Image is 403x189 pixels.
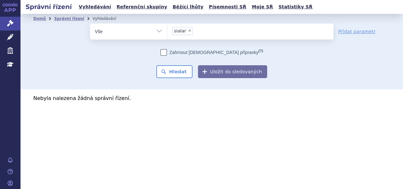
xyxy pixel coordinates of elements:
a: Domů [33,16,46,21]
label: Zahrnout [DEMOGRAPHIC_DATA] přípravky [160,49,263,56]
h2: Správní řízení [21,2,77,11]
input: sialar [195,27,198,35]
abbr: (?) [259,49,263,53]
a: Referenční skupiny [115,3,169,11]
a: Běžící lhůty [171,3,205,11]
a: Statistiky SŘ [276,3,314,11]
a: Moje SŘ [250,3,275,11]
a: Správní řízení [54,16,84,21]
button: Uložit do sledovaných [198,65,267,78]
li: Vyhledávání [93,14,125,23]
span: × [188,29,192,32]
p: Nebyla nalezena žádná správní řízení. [33,96,390,101]
span: sialar [174,29,186,33]
button: Hledat [156,65,193,78]
a: Vyhledávání [77,3,113,11]
a: Písemnosti SŘ [207,3,248,11]
a: Přidat parametr [338,28,376,35]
